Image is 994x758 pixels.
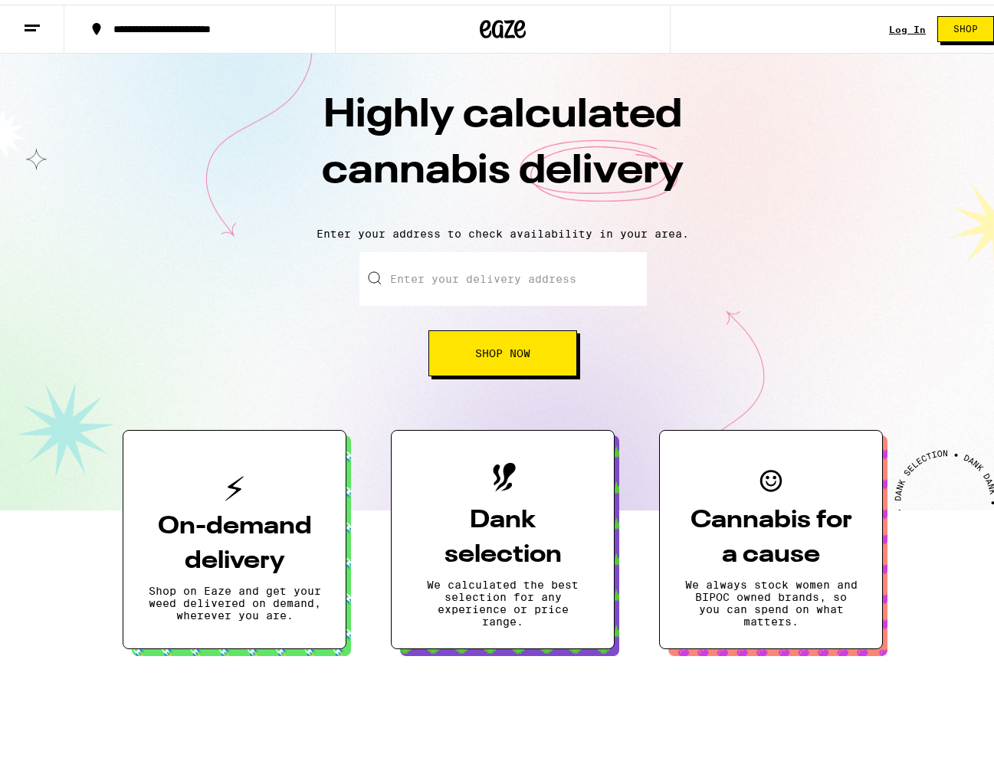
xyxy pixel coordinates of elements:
p: We always stock women and BIPOC owned brands, so you can spend on what matters. [684,574,858,623]
p: Shop on Eaze and get your weed delivered on demand, wherever you are. [148,580,321,617]
div: Log In [889,20,926,30]
h3: On-demand delivery [148,505,321,574]
span: Shop Now [475,343,530,354]
button: Shop Now [428,326,577,372]
button: Dank selectionWe calculated the best selection for any experience or price range. [391,425,615,645]
h1: Highly calculated cannabis delivery [235,84,771,211]
button: On-demand deliveryShop on Eaze and get your weed delivered on demand, wherever you are. [123,425,346,645]
button: Cannabis for a causeWe always stock women and BIPOC owned brands, so you can spend on what matters. [659,425,883,645]
button: Shop [937,11,994,38]
input: Enter your delivery address [359,248,647,301]
p: Enter your address to check availability in your area. [15,223,990,235]
h3: Cannabis for a cause [684,499,858,568]
h3: Dank selection [416,499,589,568]
p: We calculated the best selection for any experience or price range. [416,574,589,623]
span: Shop [953,20,978,29]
